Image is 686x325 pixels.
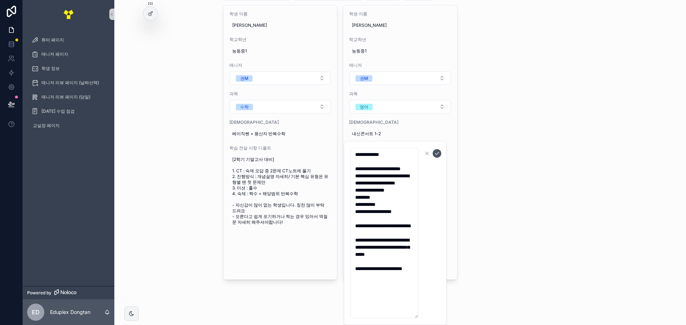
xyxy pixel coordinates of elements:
span: [DEMOGRAPHIC_DATA] [229,120,332,125]
button: Select Button [230,71,331,85]
span: 매니저 리뷰 페이지 (당일) [41,94,90,100]
span: [PERSON_NAME] [352,22,448,28]
span: 베이직쎈 + 풍산자 반복수학 [232,131,329,137]
span: 내신콘서트 1-2 [352,131,448,137]
span: 학생 정보 [41,66,60,71]
a: 튜터 페이지 [27,34,110,46]
span: [PERSON_NAME] [232,22,329,28]
div: 영어 [360,104,368,110]
span: Powered by [27,290,51,296]
p: Eduplex Dongtan [50,309,90,316]
button: Select Button [349,100,451,113]
span: 매니저 리뷰 페이지 (날짜선택) [41,80,99,86]
a: 매니저 리뷰 페이지 (날짜선택) [27,76,110,89]
div: 수학 [240,104,249,110]
button: Select Button [230,100,331,113]
a: 학생 이름[PERSON_NAME]학교학년능동중1매니저Select Button과목Select Button[DEMOGRAPHIC_DATA]내신콘서트 1-2학습 전달 사항 디폴트[... [343,5,457,280]
span: 튜터 페이지 [41,37,64,43]
div: 권M [360,75,368,82]
span: 교실장 페이지 [33,123,60,128]
span: 학교학년 [229,37,332,42]
span: 매니저 페이지 [41,51,68,57]
span: [2학기 기말고사 대비] 1. CT : 숙제 오답 중 2문제 CT노트에 풀기 2. 진행방식 : 개념설명 자세히/ 기본 핵심 유형은 유형별 맨 첫 문제만 3. 미션 : 홀수 4... [232,157,329,225]
span: [DATE] 수업 점검 [41,108,75,114]
a: [DATE] 수업 점검 [27,105,110,118]
a: 매니저 페이지 [27,48,110,61]
span: 매니저 [349,62,451,68]
a: Powered by [23,286,114,299]
span: 능동중1 [352,48,448,54]
span: 학생 이름 [349,11,451,17]
a: 교실장 페이지 [27,119,110,132]
div: scrollable content [23,29,114,141]
span: 과목 [229,91,332,97]
a: 학생 정보 [27,62,110,75]
a: 매니저 리뷰 페이지 (당일) [27,91,110,103]
span: 과목 [349,91,451,97]
a: 학생 이름[PERSON_NAME]학교학년능동중1매니저Select Button과목Select Button[DEMOGRAPHIC_DATA]베이직쎈 + 풍산자 반복수학학습 전달 사... [223,5,338,280]
span: 학생 이름 [229,11,332,17]
span: ED [32,308,40,316]
span: 능동중1 [232,48,329,54]
span: [DEMOGRAPHIC_DATA] [349,120,451,125]
span: 학습 전달 사항 디폴트 [229,145,332,151]
button: Select Button [349,71,451,85]
span: 학교학년 [349,37,451,42]
div: 권M [240,75,248,82]
span: 매니저 [229,62,332,68]
img: App logo [63,9,74,20]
